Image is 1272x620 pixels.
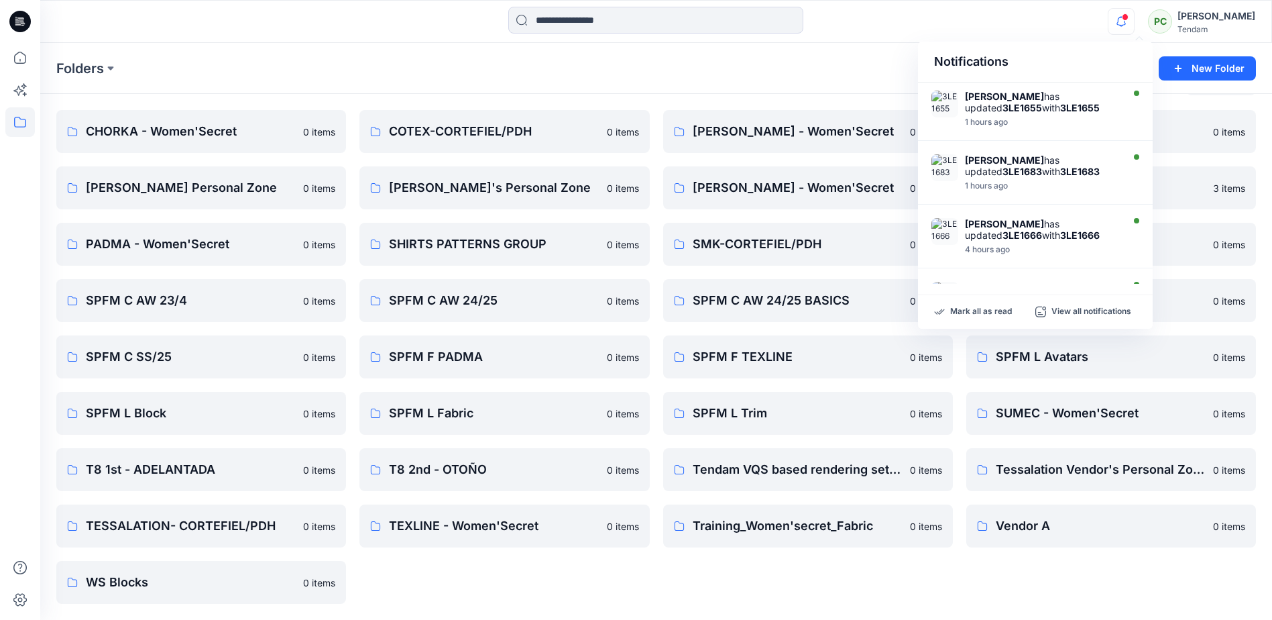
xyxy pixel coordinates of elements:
p: SHIRTS PATTERNS GROUP [389,235,598,254]
a: TESSALATION- CORTEFIEL/PDH0 items [56,505,346,548]
p: SPFM F TEXLINE [693,348,902,366]
p: Training_Women'secret_Fabric [693,517,902,535]
p: 0 items [910,519,942,533]
p: 0 items [607,181,639,195]
p: SMK-CORTEFIEL/PDH [693,235,902,254]
p: 0 items [1213,519,1245,533]
p: SPFM C SS/25 [86,348,295,366]
p: 0 items [1213,238,1245,252]
p: 0 items [607,463,639,477]
a: SPFM L Block0 items [56,392,346,435]
a: Vendor A0 items [966,505,1256,548]
p: [PERSON_NAME] Personal Zone [86,178,295,197]
a: SPFM L Fabric0 items [359,392,649,435]
p: Mark all as read [950,306,1012,318]
div: has updated with [965,154,1119,177]
p: SPFM L Block [86,404,295,423]
p: Tendam VQS based rendering settings [693,460,902,479]
p: 0 items [910,238,942,252]
a: PADMA - Women'Secret0 items [56,223,346,266]
p: 0 items [1213,294,1245,308]
p: 0 items [607,350,639,364]
p: 0 items [607,238,639,252]
a: T8 2nd - OTOÑO0 items [359,448,649,491]
a: Folders [56,59,104,78]
a: SPFM L Avatars0 items [966,335,1256,378]
p: [PERSON_NAME] - Women'Secret [693,122,902,141]
a: Training_Women'secret_Fabric0 items [663,505,953,548]
button: New Folder [1159,56,1256,81]
div: Tendam [1177,24,1255,34]
p: 0 items [910,125,942,139]
p: 0 items [1213,125,1245,139]
p: SPFM C AW 23/4 [86,291,295,310]
strong: 3LE1666 [1002,229,1042,241]
strong: [PERSON_NAME] [965,218,1044,229]
div: has updated with [965,218,1119,241]
strong: 3LE1683 [1002,166,1042,177]
div: Notifications [918,42,1153,83]
p: T8 1st - ADELANTADA [86,460,295,479]
a: TEXLINE - Women'Secret0 items [359,505,649,548]
p: Tessalation Vendor's Personal Zone [996,460,1205,479]
div: [PERSON_NAME] [1177,8,1255,24]
p: [PERSON_NAME] - Women'Secret [693,178,902,197]
p: 0 items [607,125,639,139]
a: SHIRTS PATTERNS GROUP0 items [359,223,649,266]
a: [PERSON_NAME] - Women'Secret0 items [663,110,953,153]
p: SPFM L Trim [693,404,902,423]
p: 0 items [910,350,942,364]
strong: 3LE1655 [1002,102,1042,113]
strong: 3LE1683 [1060,166,1100,177]
div: PC [1148,9,1172,34]
a: [PERSON_NAME] - Women'Secret0 items [663,166,953,209]
a: SPFM C AW 24/25 BASICS0 items [663,279,953,322]
p: SPFM C AW 24/25 BASICS [693,291,902,310]
p: 0 items [607,519,639,533]
p: 0 items [607,407,639,421]
p: SPFM C AW 24/25 [389,291,598,310]
strong: 3LE1655 [1060,102,1100,113]
a: SMK-CORTEFIEL/PDH0 items [663,223,953,266]
strong: Chorka Textile Ltd [965,282,1047,293]
p: 0 items [910,294,942,308]
p: COTEX-CORTEFIEL/PDH [389,122,598,141]
p: Vendor A [996,517,1205,535]
p: 0 items [607,294,639,308]
p: SPFM L Fabric [389,404,598,423]
p: 0 items [1213,407,1245,421]
div: Thursday, August 28, 2025 06:26 [965,181,1119,191]
img: 3LE1661 [931,282,958,309]
div: Thursday, August 28, 2025 06:37 [965,117,1119,127]
p: View all notifications [1051,306,1131,318]
p: WS Blocks [86,573,295,592]
a: SPFM F TEXLINE0 items [663,335,953,378]
p: 0 items [1213,350,1245,364]
p: TESSALATION- CORTEFIEL/PDH [86,517,295,535]
p: 0 items [303,125,335,139]
a: [PERSON_NAME]'s Personal Zone0 items [359,166,649,209]
strong: [PERSON_NAME] [965,91,1044,102]
a: SUMEC - Women'Secret0 items [966,392,1256,435]
p: [PERSON_NAME]'s Personal Zone [389,178,598,197]
a: SPFM C AW 23/40 items [56,279,346,322]
strong: [PERSON_NAME] [965,154,1044,166]
img: 3LE1666 [931,218,958,245]
p: 0 items [303,407,335,421]
p: SUMEC - Women'Secret [996,404,1205,423]
p: 0 items [303,181,335,195]
a: [PERSON_NAME] Personal Zone0 items [56,166,346,209]
p: TEXLINE - Women'Secret [389,517,598,535]
p: 0 items [303,463,335,477]
img: 3LE1655 [931,91,958,117]
p: SPFM F PADMA [389,348,598,366]
a: SPFM C SS/250 items [56,335,346,378]
p: T8 2nd - OTOÑO [389,460,598,479]
a: CHORKA - Women'Secret0 items [56,110,346,153]
p: 0 items [303,294,335,308]
a: COTEX-CORTEFIEL/PDH0 items [359,110,649,153]
a: WS Blocks0 items [56,561,346,604]
a: SPFM L Trim0 items [663,392,953,435]
p: 0 items [910,181,942,195]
